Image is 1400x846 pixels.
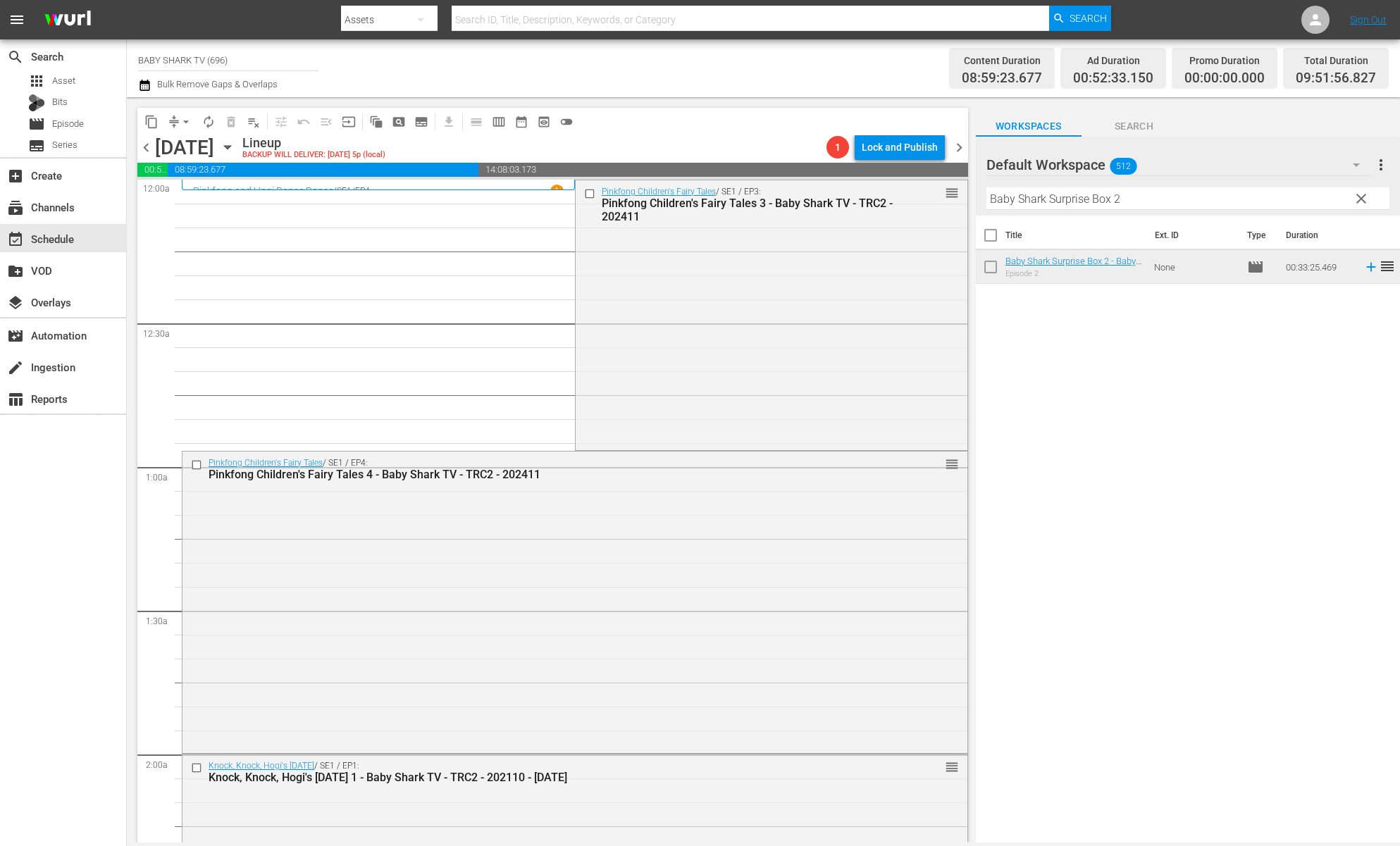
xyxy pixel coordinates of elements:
[602,187,895,223] div: / SE1 / EP3:
[1148,250,1241,284] td: None
[193,185,333,197] a: Pinkfong and Hogi Dance Dance
[555,186,559,196] p: 1
[410,111,433,133] span: Create Series Block
[7,391,24,408] span: Reports
[1082,118,1187,135] span: Search
[1379,258,1396,275] span: reorder
[7,263,24,280] span: VOD
[602,197,895,223] div: Pinkfong Children's Fairy Tales 3 - Baby Shark TV - TRC2 - 202411
[559,115,574,129] span: toggle_off
[976,118,1082,135] span: Workspaces
[242,151,385,160] div: BACKUP WILL DELIVER: [DATE] 5p (local)
[1049,6,1111,31] button: Search
[7,231,24,248] span: Schedule
[202,115,216,129] span: autorenew_outlined
[1239,216,1277,255] th: Type
[163,111,197,133] span: Remove Gaps & Overlaps
[52,74,75,88] span: Asset
[7,199,24,216] span: Channels
[137,163,168,177] span: 00:52:33.150
[28,73,45,89] span: Asset
[28,137,45,154] span: Series
[950,139,968,156] span: chevron_right
[460,108,488,135] span: Day Calendar View
[52,138,78,152] span: Series
[52,117,84,131] span: Episode
[7,49,24,66] span: Search
[342,115,356,129] span: input
[537,115,551,129] span: preview_outlined
[137,139,155,156] span: chevron_left
[1296,70,1376,87] span: 09:51:56.827
[488,111,510,133] span: Week Calendar View
[1277,216,1362,255] th: Duration
[168,163,478,177] span: 08:59:23.677
[1184,51,1265,70] div: Promo Duration
[355,186,370,196] p: EP4
[826,142,849,153] span: 1
[1184,70,1265,87] span: 00:00:00.000
[962,70,1042,87] span: 08:59:23.677
[862,135,938,160] div: Lock and Publish
[247,115,261,129] span: playlist_remove_outlined
[1146,216,1238,255] th: Ext. ID
[209,458,323,468] a: Pinkfong Children's Fairy Tales
[292,111,315,133] span: Revert to Primary Episode
[7,168,24,185] span: Create
[197,111,220,133] span: Loop Content
[209,458,888,481] div: / SE1 / EP4:
[1373,156,1389,173] span: more_vert
[1373,148,1389,182] button: more_vert
[209,761,888,784] div: / SE1 / EP1:
[7,359,24,376] span: Ingestion
[209,771,888,784] div: Knock, Knock, Hogi's [DATE] 1 - Baby Shark TV - TRC2 - 202110 - [DATE]
[1073,70,1153,87] span: 00:52:33.150
[369,115,383,129] span: auto_awesome_motion_outlined
[1005,256,1141,277] a: Baby Shark Surprise Box 2 - Baby Shark TV - TRC2 - 202108
[242,111,265,133] span: Clear Lineup
[602,187,716,197] a: Pinkfong Children's Fairy Tales
[28,94,45,111] div: Bits
[179,115,193,129] span: arrow_drop_down
[1005,269,1144,278] div: Episode 2
[167,115,181,129] span: compress
[945,759,959,775] span: reorder
[945,456,959,472] span: reorder
[986,145,1373,185] div: Default Workspace
[34,4,101,37] img: ans4CAIJ8jUAAAAAAAAAAAAAAAAAAAAAAAAgQb4GAAAAAAAAAAAAAAAAAAAAAAAAJMjXAAAAAAAAAAAAAAAAAAAAAAAAgAT5G...
[962,51,1042,70] div: Content Duration
[7,294,24,311] span: Overlays
[945,185,959,201] span: reorder
[388,111,410,133] span: Create Search Block
[1073,51,1153,70] div: Ad Duration
[140,111,163,133] span: Copy Lineup
[514,115,528,129] span: date_range_outlined
[155,136,214,159] div: [DATE]
[1349,187,1372,209] button: clear
[209,468,888,481] div: Pinkfong Children's Fairy Tales 4 - Baby Shark TV - TRC2 - 202411
[1353,190,1370,207] span: clear
[392,115,406,129] span: pageview_outlined
[533,111,555,133] span: View Backup
[1363,259,1379,275] svg: Add to Schedule
[1296,51,1376,70] div: Total Duration
[242,135,385,151] div: Lineup
[52,95,68,109] span: Bits
[433,108,460,135] span: Download as CSV
[555,111,578,133] span: 24 hours Lineup View is OFF
[945,185,959,199] button: reorder
[144,115,159,129] span: content_copy
[945,456,959,471] button: reorder
[8,11,25,28] span: menu
[1280,250,1358,284] td: 00:33:25.469
[220,111,242,133] span: Select an event to delete
[315,111,337,133] span: Fill episodes with ad slates
[510,111,533,133] span: Month Calendar View
[492,115,506,129] span: calendar_view_week_outlined
[945,759,959,773] button: reorder
[1110,151,1136,181] span: 512
[337,186,355,196] p: SE1 /
[1350,14,1387,25] a: Sign Out
[360,108,388,135] span: Refresh All Search Blocks
[478,163,967,177] span: 14:08:03.173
